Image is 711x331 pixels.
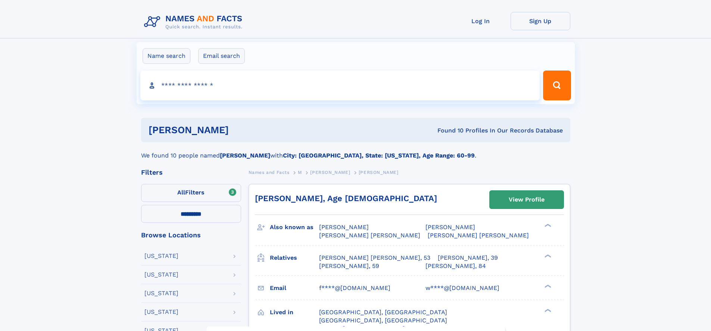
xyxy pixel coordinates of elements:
[438,254,498,262] a: [PERSON_NAME], 39
[319,232,420,239] span: [PERSON_NAME] [PERSON_NAME]
[428,232,529,239] span: [PERSON_NAME] [PERSON_NAME]
[543,284,552,288] div: ❯
[198,48,245,64] label: Email search
[333,127,563,135] div: Found 10 Profiles In Our Records Database
[451,12,511,30] a: Log In
[543,308,552,313] div: ❯
[144,309,178,315] div: [US_STATE]
[543,71,571,100] button: Search Button
[310,170,350,175] span: [PERSON_NAME]
[149,125,333,135] h1: [PERSON_NAME]
[509,191,545,208] div: View Profile
[283,152,475,159] b: City: [GEOGRAPHIC_DATA], State: [US_STATE], Age Range: 60-99
[319,309,447,316] span: [GEOGRAPHIC_DATA], [GEOGRAPHIC_DATA]
[177,189,185,196] span: All
[319,254,430,262] a: [PERSON_NAME] [PERSON_NAME], 53
[255,194,437,203] a: [PERSON_NAME], Age [DEMOGRAPHIC_DATA]
[141,142,570,160] div: We found 10 people named with .
[511,12,570,30] a: Sign Up
[143,48,190,64] label: Name search
[490,191,564,209] a: View Profile
[425,262,486,270] a: [PERSON_NAME], 84
[359,170,399,175] span: [PERSON_NAME]
[141,184,241,202] label: Filters
[220,152,270,159] b: [PERSON_NAME]
[144,253,178,259] div: [US_STATE]
[141,169,241,176] div: Filters
[319,262,379,270] a: [PERSON_NAME], 59
[425,224,475,231] span: [PERSON_NAME]
[141,12,249,32] img: Logo Names and Facts
[270,282,319,294] h3: Email
[270,306,319,319] h3: Lived in
[249,168,290,177] a: Names and Facts
[141,232,241,238] div: Browse Locations
[319,224,369,231] span: [PERSON_NAME]
[144,290,178,296] div: [US_STATE]
[270,252,319,264] h3: Relatives
[270,221,319,234] h3: Also known as
[543,223,552,228] div: ❯
[140,71,540,100] input: search input
[298,170,302,175] span: M
[298,168,302,177] a: M
[543,253,552,258] div: ❯
[310,168,350,177] a: [PERSON_NAME]
[144,272,178,278] div: [US_STATE]
[319,317,447,324] span: [GEOGRAPHIC_DATA], [GEOGRAPHIC_DATA]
